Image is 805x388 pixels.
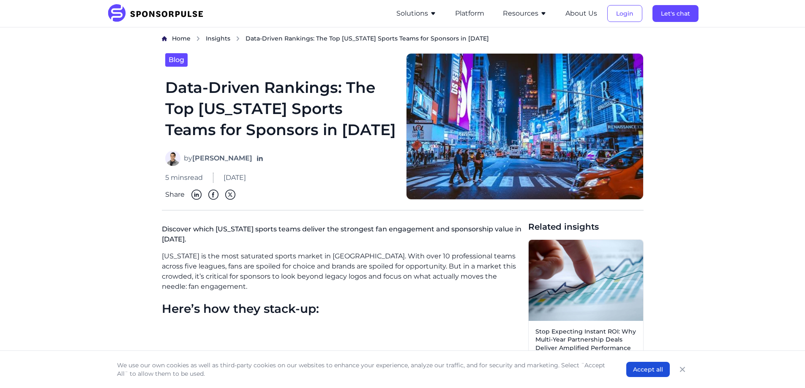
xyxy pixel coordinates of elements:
[208,190,218,200] img: Facebook
[162,302,521,316] h2: Here’s how they stack-up:
[607,10,642,17] a: Login
[677,364,688,375] button: Close
[196,36,201,41] img: chevron right
[529,240,643,321] img: Sponsorship ROI image
[565,10,597,17] a: About Us
[455,8,484,19] button: Platform
[206,34,230,43] a: Insights
[184,153,252,163] span: by
[455,10,484,17] a: Platform
[191,190,202,200] img: Linkedin
[396,8,437,19] button: Solutions
[192,154,252,162] strong: [PERSON_NAME]
[107,4,210,23] img: SponsorPulse
[565,8,597,19] button: About Us
[626,362,670,377] button: Accept all
[225,190,235,200] img: Twitter
[117,361,609,378] p: We use our own cookies as well as third-party cookies on our websites to enhance your experience,...
[162,251,521,292] p: [US_STATE] is the most saturated sports market in [GEOGRAPHIC_DATA]. With over 10 professional te...
[165,190,185,200] span: Share
[172,35,191,42] span: Home
[206,35,230,42] span: Insights
[224,173,246,183] span: [DATE]
[503,8,547,19] button: Resources
[652,10,699,17] a: Let's chat
[172,34,191,43] a: Home
[165,53,188,67] a: Blog
[607,5,642,22] button: Login
[528,239,644,371] a: Stop Expecting Instant ROI: Why Multi-Year Partnership Deals Deliver Amplified PerformanceRead more
[652,5,699,22] button: Let's chat
[162,221,521,251] p: Discover which [US_STATE] sports teams deliver the strongest fan engagement and sponsorship value...
[535,328,636,353] span: Stop Expecting Instant ROI: Why Multi-Year Partnership Deals Deliver Amplified Performance
[406,53,644,200] img: Photo by Andreas Niendorf courtesy of Unsplash
[256,154,264,163] a: Follow on LinkedIn
[165,77,396,141] h1: Data-Driven Rankings: The Top [US_STATE] Sports Teams for Sponsors in [DATE]
[165,151,180,166] img: Adam Mitchell
[162,36,167,41] img: Home
[235,36,240,41] img: chevron right
[246,34,489,43] span: Data-Driven Rankings: The Top [US_STATE] Sports Teams for Sponsors in [DATE]
[528,221,644,233] span: Related insights
[165,173,203,183] span: 5 mins read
